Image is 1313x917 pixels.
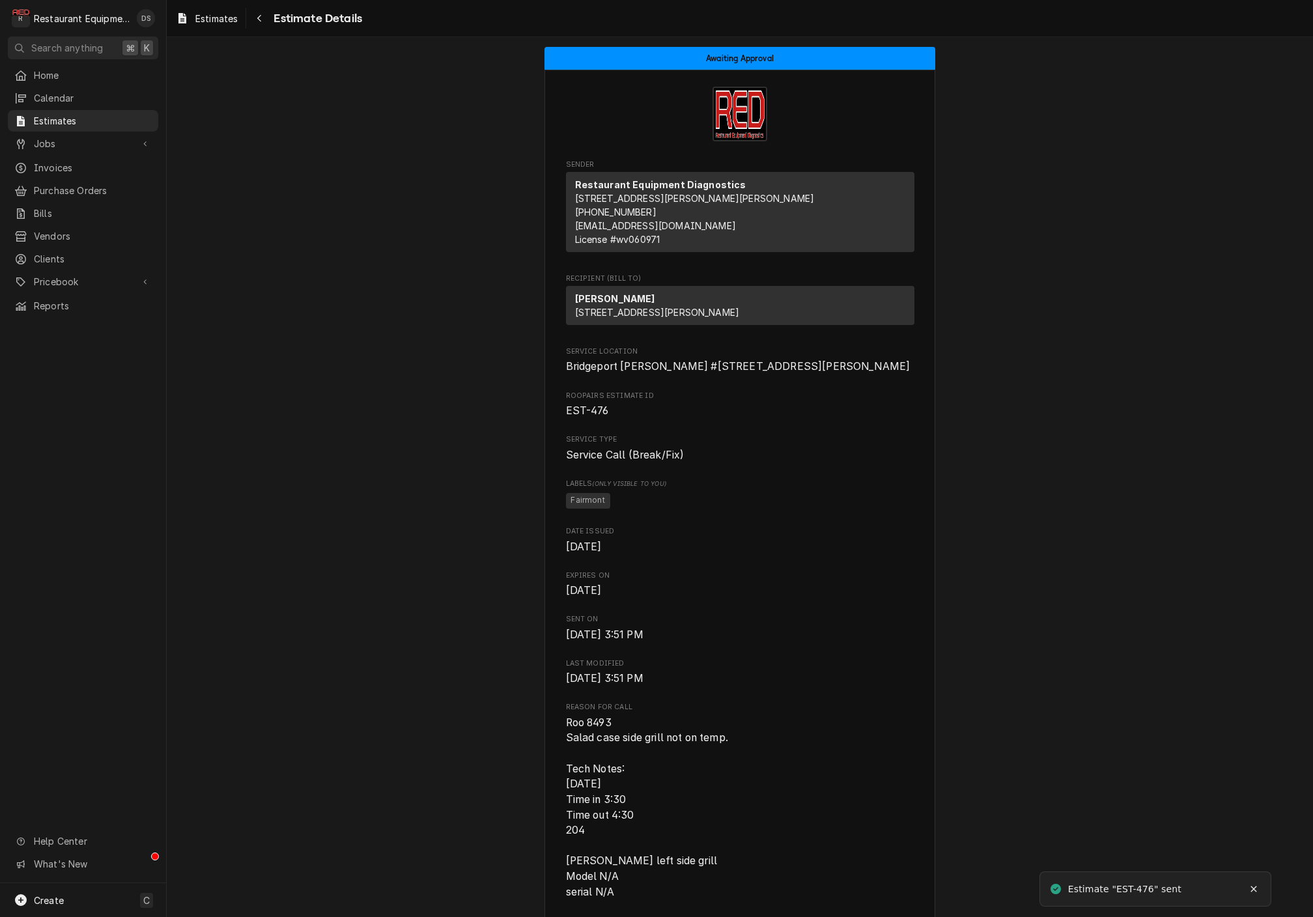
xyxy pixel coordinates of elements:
div: Date Issued [566,526,914,554]
a: Estimates [8,110,158,132]
span: [object Object] [566,491,914,511]
span: [STREET_ADDRESS][PERSON_NAME] [575,307,740,318]
strong: Restaurant Equipment Diagnostics [575,179,746,190]
span: Purchase Orders [34,184,152,197]
a: Purchase Orders [8,180,158,201]
a: Go to Jobs [8,133,158,154]
span: Roopairs Estimate ID [566,403,914,419]
span: Clients [34,252,152,266]
a: Vendors [8,225,158,247]
button: Search anything⌘K [8,36,158,59]
a: Go to Pricebook [8,271,158,292]
span: Expires On [566,583,914,599]
a: Calendar [8,87,158,109]
a: Home [8,64,158,86]
span: Estimate Details [270,10,362,27]
span: Labels [566,479,914,489]
span: Service Type [566,434,914,445]
a: [EMAIL_ADDRESS][DOMAIN_NAME] [575,220,736,231]
strong: [PERSON_NAME] [575,293,655,304]
span: License # wv060971 [575,234,660,245]
div: Sent On [566,614,914,642]
a: Bills [8,203,158,224]
div: Status [544,47,935,70]
div: Estimate Recipient [566,274,914,331]
span: [DATE] 3:51 PM [566,628,643,641]
div: R [12,9,30,27]
a: Reports [8,295,158,317]
a: Go to What's New [8,853,158,875]
span: EST-476 [566,404,609,417]
span: Calendar [34,91,152,105]
span: [STREET_ADDRESS][PERSON_NAME][PERSON_NAME] [575,193,815,204]
div: Restaurant Equipment Diagnostics [34,12,130,25]
span: Home [34,68,152,82]
span: [DATE] [566,584,602,597]
span: C [143,894,150,907]
a: Clients [8,248,158,270]
span: Awaiting Approval [706,54,774,63]
button: Navigate back [249,8,270,29]
span: (Only Visible to You) [592,480,666,487]
span: Expires On [566,571,914,581]
div: Service Type [566,434,914,462]
a: Estimates [171,8,243,29]
span: Last Modified [566,658,914,669]
div: Restaurant Equipment Diagnostics's Avatar [12,9,30,27]
span: Help Center [34,834,150,848]
span: Sender [566,160,914,170]
span: Fairmont [566,493,610,509]
span: Sent On [566,614,914,625]
span: Estimates [195,12,238,25]
div: DS [137,9,155,27]
span: Date Issued [566,526,914,537]
span: Reports [34,299,152,313]
span: Service Type [566,447,914,463]
span: Bills [34,206,152,220]
div: Sender [566,172,914,252]
span: Pricebook [34,275,132,289]
a: Invoices [8,157,158,178]
span: Reason for Call [566,702,914,712]
span: Create [34,895,64,906]
span: Last Modified [566,671,914,686]
div: Derek Stewart's Avatar [137,9,155,27]
span: Service Location [566,346,914,357]
div: [object Object] [566,479,914,511]
span: [DATE] 3:51 PM [566,672,643,684]
span: [DATE] [566,541,602,553]
span: Service Location [566,359,914,374]
div: Recipient (Bill To) [566,286,914,325]
span: Invoices [34,161,152,175]
div: Estimate Sender [566,160,914,258]
div: Last Modified [566,658,914,686]
span: Bridgeport [PERSON_NAME] #[STREET_ADDRESS][PERSON_NAME] [566,360,911,373]
a: Go to Help Center [8,830,158,852]
div: Estimate "EST-476" sent [1068,882,1184,896]
a: [PHONE_NUMBER] [575,206,656,218]
div: Roopairs Estimate ID [566,391,914,419]
span: Jobs [34,137,132,150]
span: Service Call (Break/Fix) [566,449,685,461]
span: K [144,41,150,55]
span: Sent On [566,627,914,643]
span: ⌘ [126,41,135,55]
div: Sender [566,172,914,257]
span: Date Issued [566,539,914,555]
span: Estimates [34,114,152,128]
div: Service Location [566,346,914,374]
span: Recipient (Bill To) [566,274,914,284]
span: Roopairs Estimate ID [566,391,914,401]
img: Logo [713,87,767,141]
span: What's New [34,857,150,871]
div: Expires On [566,571,914,599]
span: Search anything [31,41,103,55]
div: Recipient (Bill To) [566,286,914,330]
span: Vendors [34,229,152,243]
